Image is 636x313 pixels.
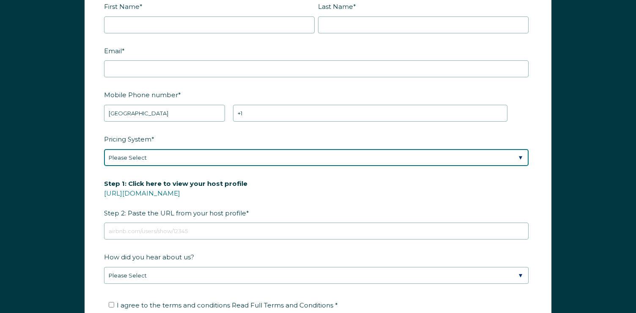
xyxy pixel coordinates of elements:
[232,301,333,309] span: Read Full Terms and Conditions
[104,177,247,190] span: Step 1: Click here to view your host profile
[230,301,335,309] a: Read Full Terms and Conditions
[104,189,180,197] a: [URL][DOMAIN_NAME]
[117,301,338,309] span: I agree to the terms and conditions
[104,44,122,57] span: Email
[104,88,178,101] span: Mobile Phone number
[104,250,194,264] span: How did you hear about us?
[104,133,151,146] span: Pricing System
[104,177,247,220] span: Step 2: Paste the URL from your host profile
[104,223,529,240] input: airbnb.com/users/show/12345
[109,302,114,308] input: I agree to the terms and conditions Read Full Terms and Conditions *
